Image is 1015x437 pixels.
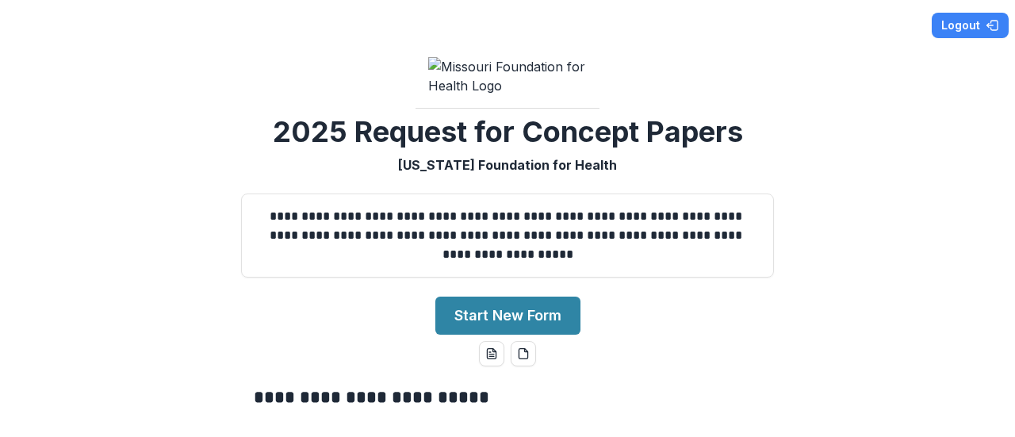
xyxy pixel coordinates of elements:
[479,341,504,366] button: word-download
[273,115,743,149] h2: 2025 Request for Concept Papers
[398,155,617,174] p: [US_STATE] Foundation for Health
[435,297,580,335] button: Start New Form
[511,341,536,366] button: pdf-download
[428,57,587,95] img: Missouri Foundation for Health Logo
[932,13,1009,38] button: Logout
